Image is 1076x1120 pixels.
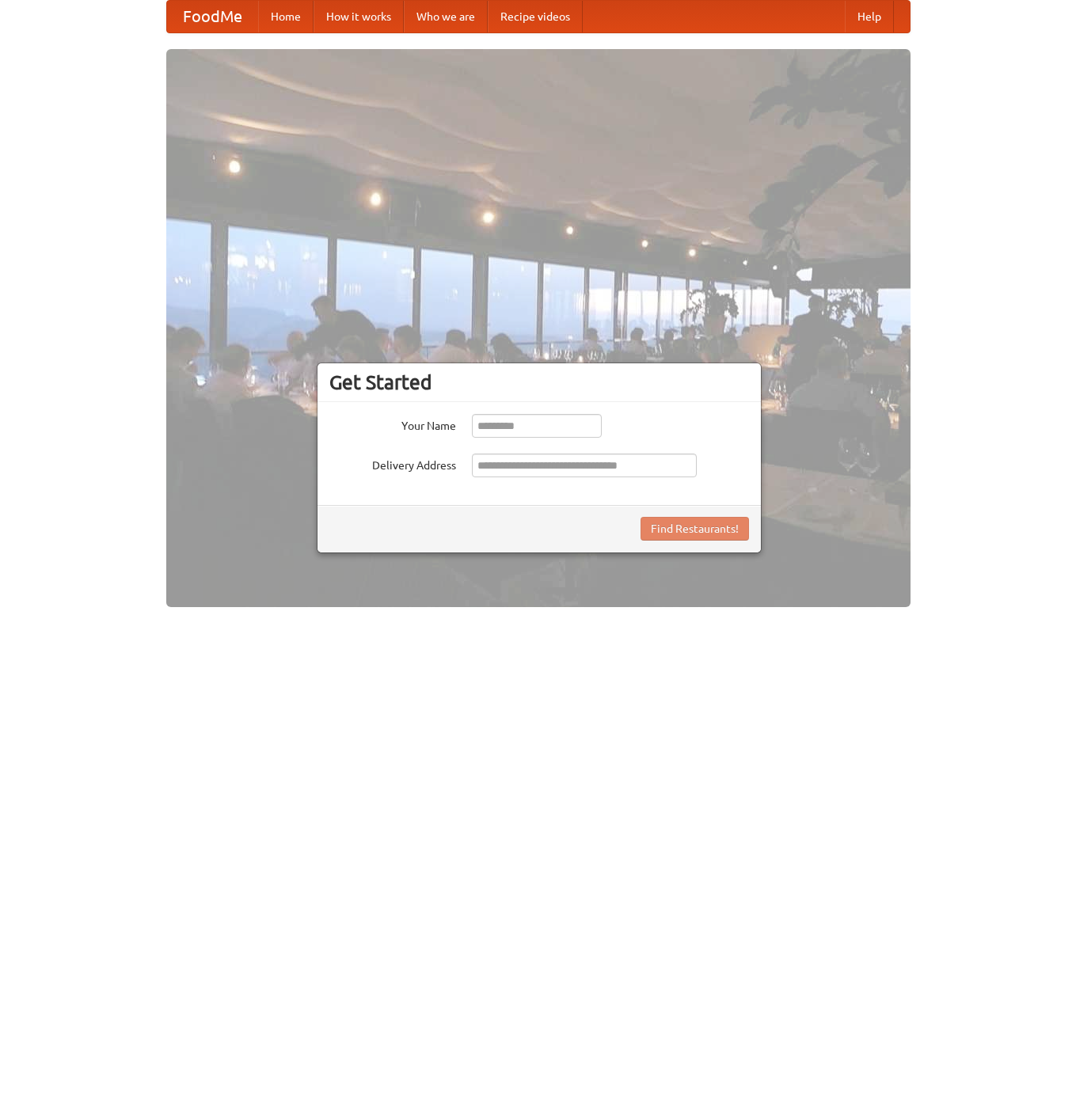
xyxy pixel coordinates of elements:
[641,517,749,541] button: Find Restaurants!
[167,1,258,32] a: FoodMe
[404,1,488,32] a: Who we are
[488,1,583,32] a: Recipe videos
[329,370,749,394] h3: Get Started
[845,1,894,32] a: Help
[329,414,456,434] label: Your Name
[258,1,314,32] a: Home
[314,1,404,32] a: How it works
[329,454,456,473] label: Delivery Address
